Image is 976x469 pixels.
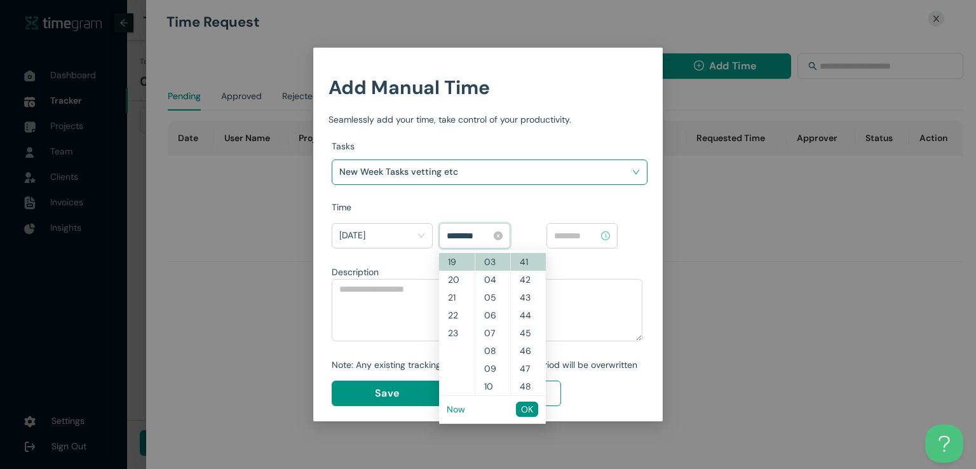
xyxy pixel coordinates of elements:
[511,342,546,360] div: 46
[511,360,546,377] div: 47
[339,226,425,246] span: Today
[475,360,510,377] div: 09
[332,381,442,406] button: Save
[332,139,647,153] div: Tasks
[925,425,963,463] iframe: Toggle Customer Support
[511,306,546,324] div: 44
[439,271,475,289] div: 20
[511,377,546,395] div: 48
[494,231,503,240] span: close-circle
[439,306,475,324] div: 22
[475,271,510,289] div: 04
[447,404,465,415] a: Now
[511,289,546,306] div: 43
[475,306,510,324] div: 06
[375,385,399,401] span: Save
[329,112,647,126] div: Seamlessly add your time, take control of your productivity.
[332,200,647,214] div: Time
[475,289,510,306] div: 05
[511,324,546,342] div: 45
[439,289,475,306] div: 21
[475,253,510,271] div: 03
[329,72,647,102] h1: Add Manual Time
[475,324,510,342] div: 07
[339,162,489,181] h1: New Week Tasks vetting etc
[439,324,475,342] div: 23
[475,342,510,360] div: 08
[511,253,546,271] div: 41
[511,271,546,289] div: 42
[439,253,475,271] div: 19
[332,358,642,372] div: Note: Any existing tracking data for the selected period will be overwritten
[475,377,510,395] div: 10
[332,265,642,279] div: Description
[516,402,538,417] button: OK
[521,402,533,416] span: OK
